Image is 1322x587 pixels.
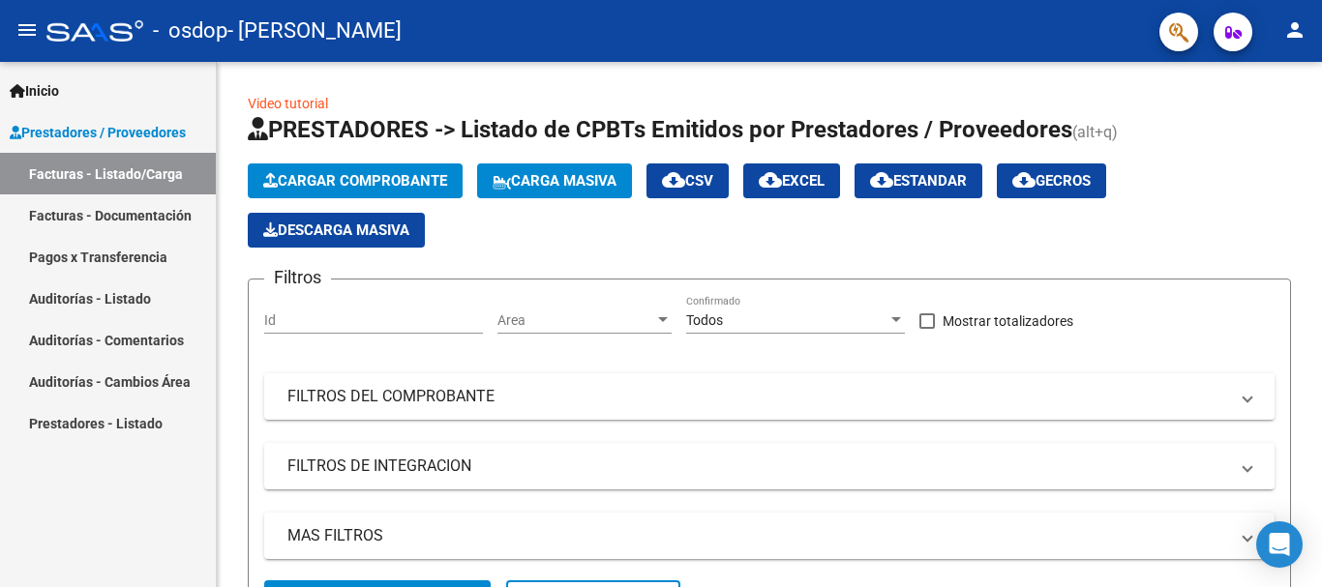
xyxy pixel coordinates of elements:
[493,172,616,190] span: Carga Masiva
[759,172,825,190] span: EXCEL
[15,18,39,42] mat-icon: menu
[263,221,409,239] span: Descarga Masiva
[264,264,331,291] h3: Filtros
[287,386,1228,407] mat-panel-title: FILTROS DEL COMPROBANTE
[1256,521,1303,568] div: Open Intercom Messenger
[646,163,729,198] button: CSV
[997,163,1106,198] button: Gecros
[759,168,782,191] mat-icon: cloud_download
[855,163,982,198] button: Estandar
[662,172,713,190] span: CSV
[662,168,685,191] mat-icon: cloud_download
[1072,123,1118,141] span: (alt+q)
[264,373,1275,420] mat-expansion-panel-header: FILTROS DEL COMPROBANTE
[943,309,1073,333] span: Mostrar totalizadores
[870,168,893,191] mat-icon: cloud_download
[477,163,632,198] button: Carga Masiva
[248,96,328,111] a: Video tutorial
[870,172,967,190] span: Estandar
[686,312,723,328] span: Todos
[287,525,1228,546] mat-panel-title: MAS FILTROS
[743,163,840,198] button: EXCEL
[287,455,1228,477] mat-panel-title: FILTROS DE INTEGRACION
[248,116,1072,143] span: PRESTADORES -> Listado de CPBTs Emitidos por Prestadores / Proveedores
[263,172,447,190] span: Cargar Comprobante
[153,10,227,52] span: - osdop
[1283,18,1307,42] mat-icon: person
[227,10,402,52] span: - [PERSON_NAME]
[264,513,1275,559] mat-expansion-panel-header: MAS FILTROS
[10,122,186,143] span: Prestadores / Proveedores
[248,213,425,248] button: Descarga Masiva
[1012,172,1091,190] span: Gecros
[264,443,1275,489] mat-expansion-panel-header: FILTROS DE INTEGRACION
[248,213,425,248] app-download-masive: Descarga masiva de comprobantes (adjuntos)
[497,312,654,329] span: Area
[10,80,59,102] span: Inicio
[248,163,463,198] button: Cargar Comprobante
[1012,168,1036,191] mat-icon: cloud_download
